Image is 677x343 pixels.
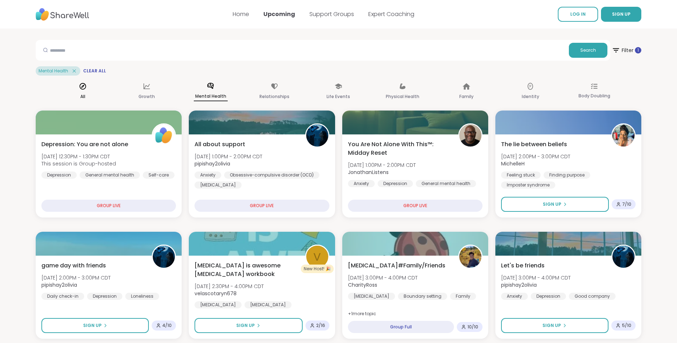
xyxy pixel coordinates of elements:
span: Mental Health [39,68,68,74]
div: Anxiety [348,180,375,187]
button: Sign Up [194,318,302,333]
div: General mental health [416,180,476,187]
div: Depression [87,293,122,300]
div: Depression [378,180,413,187]
div: Boundary setting [398,293,447,300]
div: [MEDICAL_DATA] [194,301,242,308]
button: SIGN UP [601,7,641,22]
div: [MEDICAL_DATA] [194,181,242,189]
a: LOG IN [558,7,598,22]
span: Clear All [83,68,106,74]
button: Sign Up [501,318,608,333]
span: All about support [194,140,245,149]
p: Physical Health [386,92,419,101]
span: [DATE] 1:00PM - 2:00PM CDT [194,153,262,160]
span: The lie between beliefs [501,140,567,149]
span: LOG IN [570,11,586,17]
b: JonathanListens [348,169,389,176]
span: v [313,249,321,265]
div: Depression [41,171,77,179]
b: CharityRoss [348,281,377,288]
span: [MEDICAL_DATA] is awesome [MEDICAL_DATA] workbook [194,261,297,278]
p: Mental Health [194,92,228,101]
p: Family [459,92,474,101]
a: Support Groups [309,10,354,18]
button: Sign Up [501,197,609,212]
span: 1 [637,47,639,53]
span: This session is Group-hosted [41,160,116,167]
img: MichelleH [612,124,635,147]
p: All [80,92,85,101]
p: Body Doubling [579,92,610,100]
span: Filter [612,42,641,59]
button: Sign Up [41,318,149,333]
img: pipishay2olivia [612,246,635,268]
div: Self-care [143,171,175,179]
div: [MEDICAL_DATA] [244,301,292,308]
p: Life Events [327,92,350,101]
div: Anxiety [194,171,221,179]
img: ShareWell Nav Logo [36,5,89,24]
div: Feeling stuck [501,171,541,179]
div: Family [450,293,476,300]
span: [MEDICAL_DATA]#Family/Friends [348,261,445,270]
p: Growth [138,92,155,101]
b: pipishay2olivia [501,281,537,288]
p: Identity [522,92,539,101]
div: New Host! 🎉 [301,265,334,273]
div: Group Full [348,321,454,333]
span: Depression: You are not alone [41,140,128,149]
span: [DATE] 12:30PM - 1:30PM CDT [41,153,116,160]
div: Depression [531,293,566,300]
b: pipishay2olivia [41,281,77,288]
span: 10 / 10 [468,324,478,330]
span: SIGN UP [612,11,631,17]
div: GROUP LIVE [348,200,483,212]
a: Home [233,10,249,18]
div: Good company [569,293,616,300]
span: [DATE] 2:00PM - 3:00PM CDT [41,274,111,281]
span: [DATE] 3:00PM - 4:00PM CDT [501,274,571,281]
div: Imposter syndrome [501,181,555,189]
span: [DATE] 1:00PM - 2:00PM CDT [348,162,416,169]
span: Sign Up [83,322,102,329]
span: game day with friends [41,261,106,270]
span: 5 / 10 [622,323,631,328]
a: Expert Coaching [368,10,414,18]
span: You Are Not Alone With This™: Midday Reset [348,140,450,157]
div: GROUP LIVE [194,200,329,212]
div: General mental health [80,171,140,179]
img: JonathanListens [459,124,481,147]
b: velascotaryn678 [194,290,237,297]
b: pipishay2olivia [194,160,230,167]
div: Obsessive-compulsive disorder (OCD) [224,171,319,179]
span: 7 / 10 [622,201,631,207]
div: GROUP LIVE [41,200,176,212]
button: Filter 1 [612,40,641,61]
span: [DATE] 3:00PM - 4:00PM CDT [348,274,418,281]
span: 2 / 16 [316,323,325,328]
div: Daily check-in [41,293,84,300]
img: ShareWell [153,124,175,147]
div: Finding purpose [544,171,590,179]
div: Loneliness [125,293,159,300]
span: Sign Up [543,201,561,208]
span: 4 / 10 [162,323,172,328]
a: Upcoming [263,10,295,18]
p: Relationships [259,92,289,101]
span: [DATE] 2:00PM - 3:00PM CDT [501,153,570,160]
span: [DATE] 2:30PM - 4:00PM CDT [194,283,264,290]
img: pipishay2olivia [306,124,328,147]
div: Anxiety [501,293,528,300]
img: pipishay2olivia [153,246,175,268]
span: Sign Up [542,322,561,329]
span: Search [580,47,596,53]
span: Let's be friends [501,261,545,270]
b: MichelleH [501,160,525,167]
button: Search [569,43,607,58]
img: CharityRoss [459,246,481,268]
div: [MEDICAL_DATA] [348,293,395,300]
span: Sign Up [236,322,255,329]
